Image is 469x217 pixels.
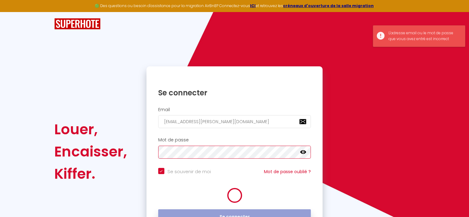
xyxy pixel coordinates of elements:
input: Ton Email [158,115,311,128]
div: Kiffer. [54,163,127,185]
h2: Mot de passe [158,137,311,143]
h1: Se connecter [158,88,311,98]
a: créneaux d'ouverture de la salle migration [283,3,374,8]
div: Louer, [54,118,127,140]
button: Ouvrir le widget de chat LiveChat [5,2,23,21]
a: Mot de passe oublié ? [264,169,311,175]
h2: Email [158,107,311,112]
img: SuperHote logo [54,18,101,30]
div: Encaisser, [54,140,127,163]
a: ICI [250,3,256,8]
div: L'adresse email ou le mot de passe que vous avez entré est incorrect [389,30,459,42]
